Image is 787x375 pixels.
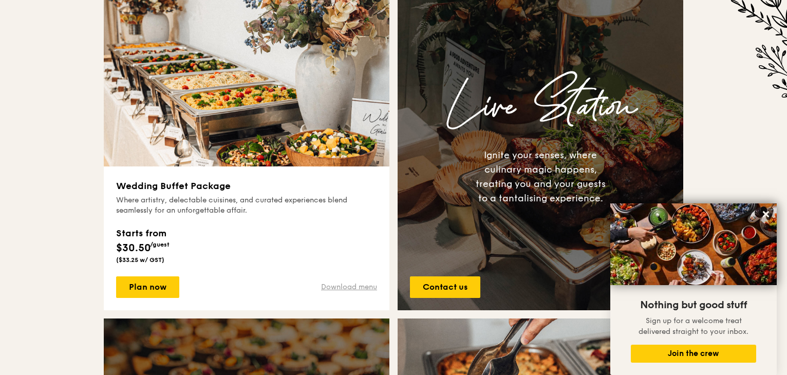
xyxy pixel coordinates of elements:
[472,148,609,205] div: Ignite your senses, where culinary magic happens, treating you and your guests to a tantalising e...
[758,206,774,222] button: Close
[321,282,377,292] a: Download menu
[116,226,170,256] div: $30.50
[116,226,170,240] div: Starts from
[639,316,748,336] span: Sign up for a welcome treat delivered straight to your inbox.
[116,179,377,193] h3: Wedding Buffet Package
[116,256,170,264] div: ($33.25 w/ GST)
[410,276,480,298] a: Contact us
[631,345,756,363] button: Join the crew
[406,74,675,140] h3: Live Station
[150,241,170,248] span: /guest
[116,195,377,216] div: Where artistry, delectable cuisines, and curated experiences blend seamlessly for an unforgettabl...
[640,299,747,311] span: Nothing but good stuff
[610,203,777,285] img: DSC07876-Edit02-Large.jpeg
[116,276,179,298] a: Plan now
